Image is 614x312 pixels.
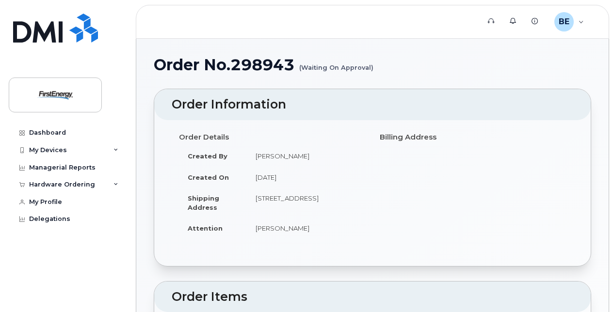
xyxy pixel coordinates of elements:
[154,56,591,73] h1: Order No.298943
[179,133,365,141] h4: Order Details
[188,173,229,181] strong: Created On
[380,133,566,141] h4: Billing Address
[172,98,573,111] h2: Order Information
[188,224,223,232] strong: Attention
[172,290,573,304] h2: Order Items
[247,187,365,218] td: [STREET_ADDRESS]
[188,194,219,211] strong: Shipping Address
[247,167,365,188] td: [DATE]
[188,152,227,160] strong: Created By
[299,56,373,71] small: (Waiting On Approval)
[247,218,365,239] td: [PERSON_NAME]
[247,145,365,167] td: [PERSON_NAME]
